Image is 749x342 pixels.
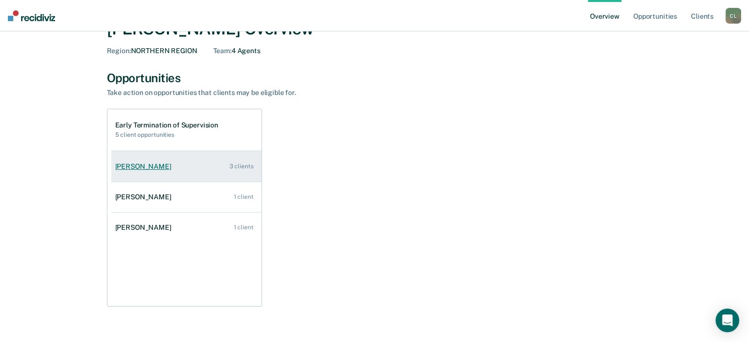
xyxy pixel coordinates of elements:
[716,309,739,332] div: Open Intercom Messenger
[107,89,452,97] div: Take action on opportunities that clients may be eligible for.
[111,153,261,181] a: [PERSON_NAME] 3 clients
[107,47,197,55] div: NORTHERN REGION
[725,8,741,24] div: C L
[111,183,261,211] a: [PERSON_NAME] 1 client
[115,193,175,201] div: [PERSON_NAME]
[213,47,231,55] span: Team :
[233,193,253,200] div: 1 client
[233,224,253,231] div: 1 client
[8,10,55,21] img: Recidiviz
[107,71,643,85] div: Opportunities
[115,131,219,138] h2: 5 client opportunities
[229,163,254,170] div: 3 clients
[115,121,219,129] h1: Early Termination of Supervision
[111,214,261,242] a: [PERSON_NAME] 1 client
[107,47,131,55] span: Region :
[115,162,175,171] div: [PERSON_NAME]
[213,47,260,55] div: 4 Agents
[115,223,175,232] div: [PERSON_NAME]
[725,8,741,24] button: CL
